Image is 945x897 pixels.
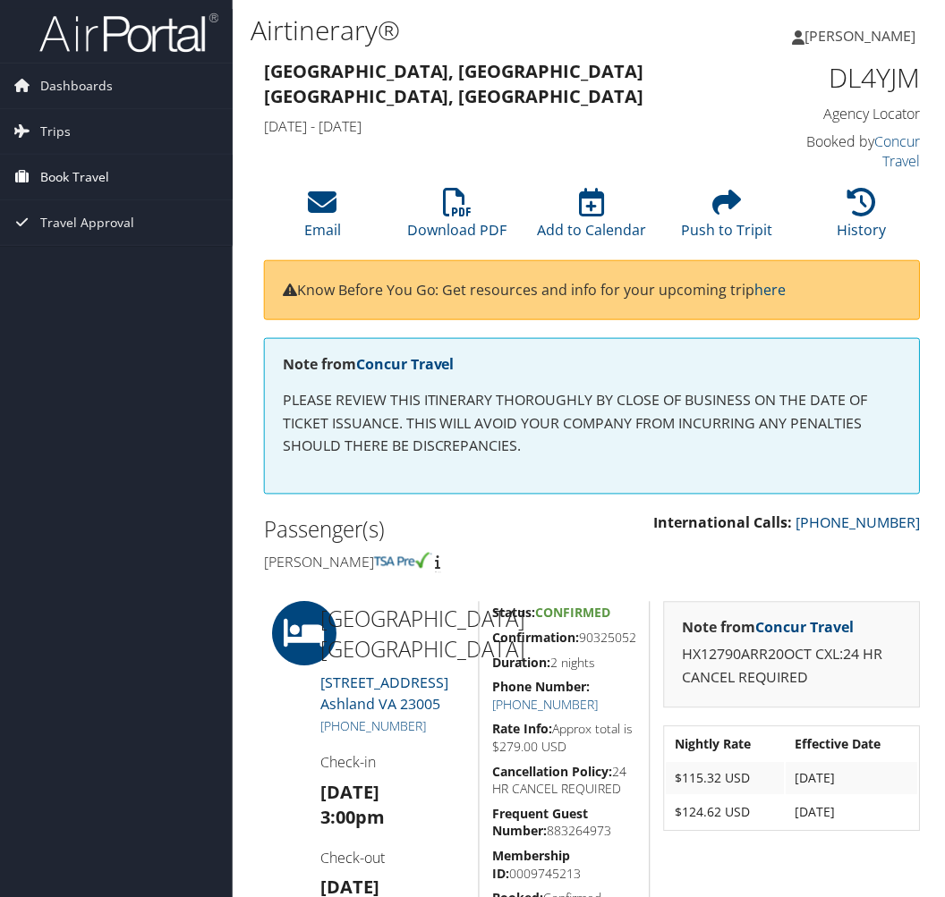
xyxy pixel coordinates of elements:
[493,697,599,714] a: [PHONE_NUMBER]
[321,673,449,715] a: [STREET_ADDRESS]Ashland VA 23005
[682,198,773,241] a: Push to Tripit
[321,849,465,868] h4: Check-out
[787,763,918,795] td: [DATE]
[777,131,921,172] h4: Booked by
[493,721,636,756] h5: Approx total is $279.00 USD
[838,198,887,241] a: History
[493,655,551,672] strong: Duration:
[283,279,902,302] p: Know Before You Go: Get resources and info for your upcoming trip
[777,104,921,123] h4: Agency Locator
[374,553,432,569] img: tsa-precheck.png
[787,729,918,761] th: Effective Date
[493,764,636,799] h5: 24 HR CANCEL REQUIRED
[264,59,644,108] strong: [GEOGRAPHIC_DATA], [GEOGRAPHIC_DATA] [GEOGRAPHIC_DATA], [GEOGRAPHIC_DATA]
[796,513,921,533] a: [PHONE_NUMBER]
[493,806,636,841] h5: 883264973
[493,679,591,696] strong: Phone Number:
[755,280,787,300] a: here
[493,806,589,841] strong: Frequent Guest Number:
[39,12,218,54] img: airportal-logo.png
[264,116,750,136] h4: [DATE] - [DATE]
[264,515,579,546] h2: Passenger(s)
[654,513,793,533] strong: International Calls:
[493,721,553,738] strong: Rate Info:
[667,797,786,829] td: $124.62 USD
[667,729,786,761] th: Nightly Rate
[683,644,902,690] p: HX12790ARR20OCT CXL:24 HR CANCEL REQUIRED
[40,109,71,154] span: Trips
[40,200,134,245] span: Travel Approval
[321,781,380,805] strong: [DATE]
[493,764,613,781] strong: Cancellation Policy:
[40,63,113,108] span: Dashboards
[321,753,465,773] h4: Check-in
[536,605,611,622] span: Confirmed
[408,198,507,241] a: Download PDF
[493,848,571,883] strong: Membership ID:
[777,59,921,97] h1: DL4YJM
[756,618,855,638] a: Concur Travel
[493,655,636,673] h5: 2 nights
[787,797,918,829] td: [DATE]
[321,718,427,735] a: [PHONE_NUMBER]
[493,848,636,883] h5: 0009745213
[667,763,786,795] td: $115.32 USD
[321,605,465,664] h2: [GEOGRAPHIC_DATA] [GEOGRAPHIC_DATA]
[793,9,934,63] a: [PERSON_NAME]
[356,354,455,374] a: Concur Travel
[805,26,916,46] span: [PERSON_NAME]
[304,198,341,241] a: Email
[283,389,902,458] p: PLEASE REVIEW THIS ITINERARY THOROUGHLY BY CLOSE OF BUSINESS ON THE DATE OF TICKET ISSUANCE. THIS...
[875,131,921,171] a: Concur Travel
[321,806,386,830] strong: 3:00pm
[493,630,636,647] h5: 90325052
[283,354,455,374] strong: Note from
[493,630,580,647] strong: Confirmation:
[538,198,647,241] a: Add to Calendar
[683,618,855,638] strong: Note from
[251,12,706,49] h1: Airtinerary®
[264,553,579,572] h4: [PERSON_NAME]
[40,155,109,199] span: Book Travel
[493,605,536,622] strong: Status:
